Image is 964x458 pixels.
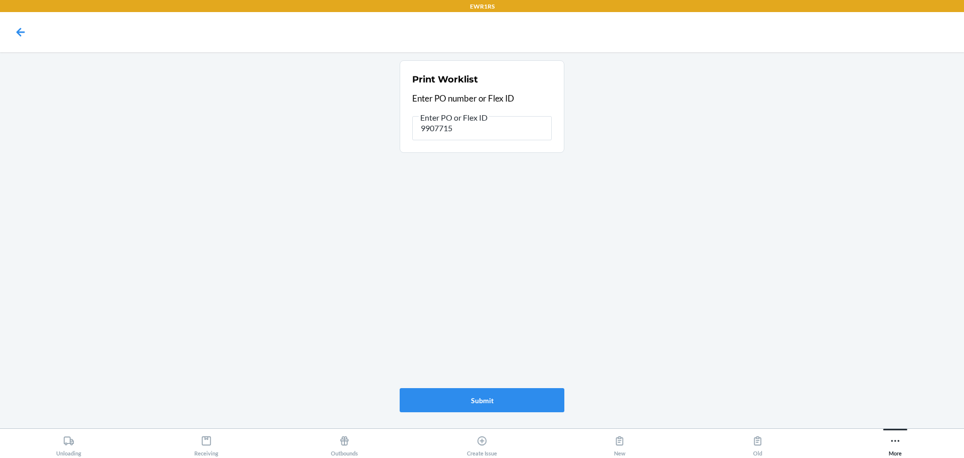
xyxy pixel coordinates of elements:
[419,113,489,123] span: Enter PO or Flex ID
[412,116,552,140] input: Enter PO or Flex ID
[412,73,478,86] h2: Print Worklist
[614,431,626,456] div: New
[276,429,413,456] button: Outbounds
[56,431,81,456] div: Unloading
[551,429,688,456] button: New
[688,429,826,456] button: Old
[194,431,218,456] div: Receiving
[400,388,564,412] button: Submit
[413,429,551,456] button: Create Issue
[138,429,275,456] button: Receiving
[752,431,763,456] div: Old
[470,2,495,11] p: EWR1RS
[412,92,552,105] p: Enter PO number or Flex ID
[826,429,964,456] button: More
[331,431,358,456] div: Outbounds
[467,431,497,456] div: Create Issue
[889,431,902,456] div: More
